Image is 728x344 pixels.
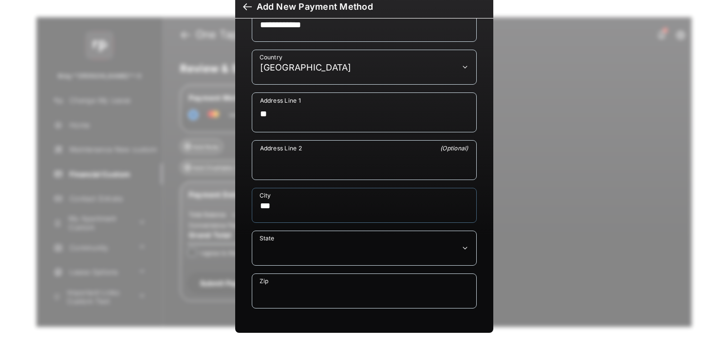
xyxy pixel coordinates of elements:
[257,1,373,12] div: Add New Payment Method
[252,188,477,223] div: payment_method_screening[postal_addresses][locality]
[252,231,477,266] div: payment_method_screening[postal_addresses][administrativeArea]
[252,50,477,85] div: payment_method_screening[postal_addresses][country]
[252,273,477,308] div: payment_method_screening[postal_addresses][postalCode]
[252,92,477,132] div: payment_method_screening[postal_addresses][addressLine1]
[252,140,477,180] div: payment_method_screening[postal_addresses][addressLine2]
